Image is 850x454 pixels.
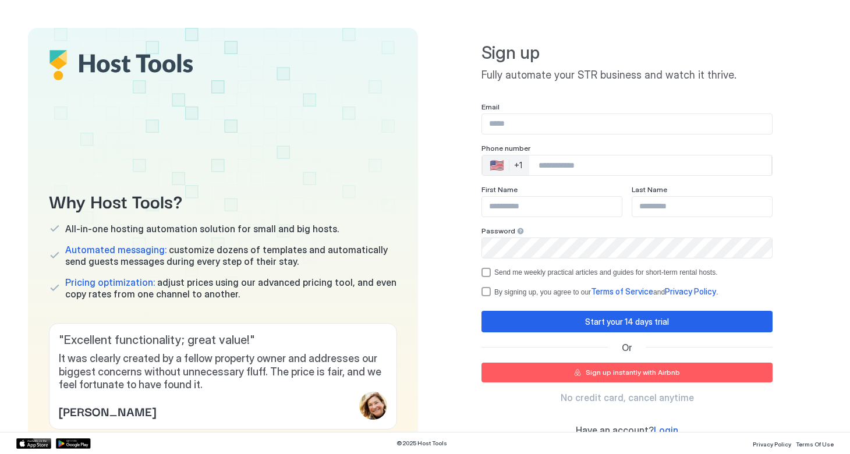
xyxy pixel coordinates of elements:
[796,441,834,448] span: Terms Of Use
[65,244,397,267] span: customize dozens of templates and automatically send guests messages during every step of their s...
[65,276,155,288] span: Pricing optimization:
[481,102,500,111] span: Email
[481,42,773,64] span: Sign up
[481,226,515,235] span: Password
[591,288,653,296] a: Terms of Service
[586,367,680,378] div: Sign up instantly with Airbnb
[16,438,51,449] a: App Store
[622,342,632,353] span: Or
[56,438,91,449] a: Google Play Store
[654,424,678,437] a: Login
[65,244,167,256] span: Automated messaging:
[481,185,518,194] span: First Name
[396,439,447,447] span: © 2025 Host Tools
[514,160,522,171] div: +1
[632,185,667,194] span: Last Name
[591,286,653,296] span: Terms of Service
[359,392,387,420] div: profile
[665,286,716,296] span: Privacy Policy
[585,315,669,328] div: Start your 14 days trial
[59,402,156,420] span: [PERSON_NAME]
[481,363,773,382] button: Sign up instantly with Airbnb
[561,392,694,403] span: No credit card, cancel anytime
[481,69,773,82] span: Fully automate your STR business and watch it thrive.
[49,187,397,214] span: Why Host Tools?
[576,424,654,436] span: Have an account?
[494,268,718,276] div: Send me weekly practical articles and guides for short-term rental hosts.
[65,223,339,235] span: All-in-one hosting automation solution for small and big hosts.
[490,158,504,172] div: 🇺🇸
[481,286,773,297] div: termsPrivacy
[654,424,678,436] span: Login
[482,197,622,217] input: Input Field
[59,333,387,347] span: " Excellent functionality; great value! "
[529,155,771,176] input: Phone Number input
[665,288,716,296] a: Privacy Policy
[481,144,530,152] span: Phone number
[482,114,772,134] input: Input Field
[482,238,772,258] input: Input Field
[796,437,834,449] a: Terms Of Use
[753,437,791,449] a: Privacy Policy
[494,286,718,297] div: By signing up, you agree to our and .
[59,352,387,392] span: It was clearly created by a fellow property owner and addresses our biggest concerns without unne...
[481,268,773,277] div: optOut
[65,276,397,300] span: adjust prices using our advanced pricing tool, and even copy rates from one channel to another.
[483,155,529,175] div: Countries button
[632,197,772,217] input: Input Field
[481,311,773,332] button: Start your 14 days trial
[753,441,791,448] span: Privacy Policy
